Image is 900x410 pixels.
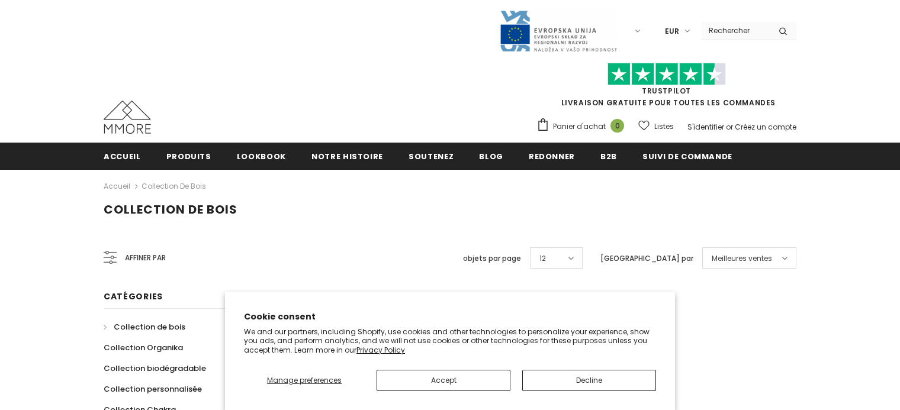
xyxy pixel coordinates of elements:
[638,116,674,137] a: Listes
[104,317,185,337] a: Collection de bois
[529,143,575,169] a: Redonner
[104,383,202,395] span: Collection personnalisée
[104,101,151,134] img: Cas MMORE
[125,251,166,264] span: Affiner par
[104,358,206,379] a: Collection biodégradable
[104,363,206,374] span: Collection biodégradable
[642,151,732,162] span: Suivi de commande
[104,201,237,218] span: Collection de bois
[104,290,163,302] span: Catégories
[479,151,503,162] span: Blog
[536,68,796,108] span: LIVRAISON GRATUITE POUR TOUTES LES COMMANDES
[356,345,405,355] a: Privacy Policy
[600,151,617,162] span: B2B
[244,370,365,391] button: Manage preferences
[104,151,141,162] span: Accueil
[409,151,454,162] span: soutenez
[735,122,796,132] a: Créez un compte
[529,151,575,162] span: Redonner
[702,22,770,39] input: Search Site
[499,9,618,53] img: Javni Razpis
[114,321,185,332] span: Collection de bois
[642,143,732,169] a: Suivi de commande
[726,122,733,132] span: or
[166,151,211,162] span: Produits
[166,143,211,169] a: Produits
[712,253,772,264] span: Meilleures ventes
[642,86,691,96] a: TrustPilot
[244,327,656,355] p: We and our partners, including Shopify, use cookies and other technologies to personalize your ex...
[237,151,286,162] span: Lookbook
[409,143,454,169] a: soutenez
[499,25,618,35] a: Javni Razpis
[536,118,630,135] a: Panier d'achat 0
[104,179,130,193] a: Accueil
[687,122,724,132] a: S'identifier
[267,375,342,385] span: Manage preferences
[244,311,656,323] h2: Cookie consent
[463,253,521,264] label: objets par page
[311,143,383,169] a: Notre histoire
[104,143,141,169] a: Accueil
[610,119,624,133] span: 0
[600,253,693,264] label: [GEOGRAPHIC_DATA] par
[104,379,202,399] a: Collection personnalisée
[539,253,546,264] span: 12
[142,181,206,191] a: Collection de bois
[479,143,503,169] a: Blog
[665,25,679,37] span: EUR
[311,151,383,162] span: Notre histoire
[104,342,183,353] span: Collection Organika
[377,370,510,391] button: Accept
[654,121,674,133] span: Listes
[104,337,183,358] a: Collection Organika
[522,370,656,391] button: Decline
[607,63,726,86] img: Faites confiance aux étoiles pilotes
[237,143,286,169] a: Lookbook
[600,143,617,169] a: B2B
[553,121,606,133] span: Panier d'achat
